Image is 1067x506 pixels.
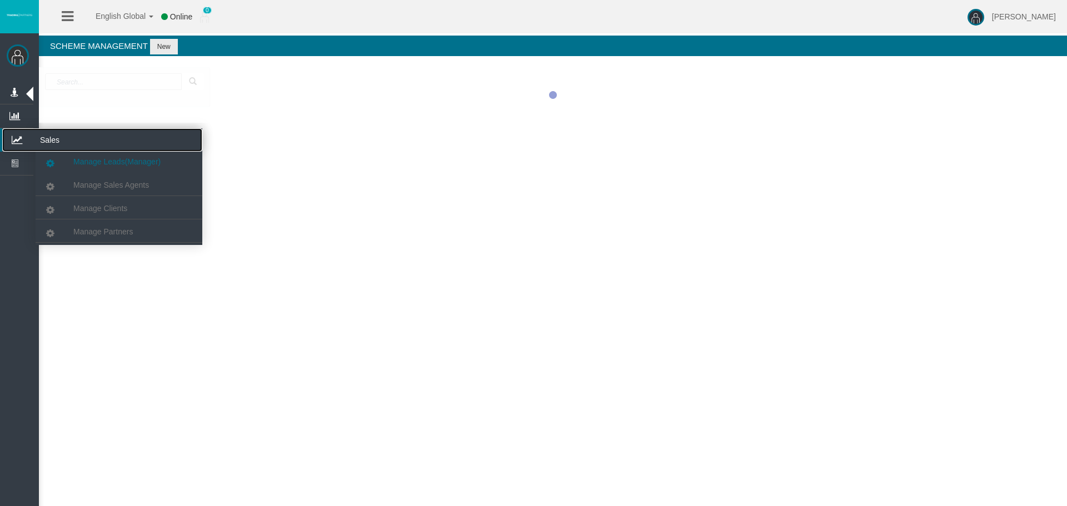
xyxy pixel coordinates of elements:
span: Manage Sales Agents [73,181,149,189]
span: [PERSON_NAME] [992,12,1056,21]
a: Manage Partners [36,222,202,242]
button: New [150,39,178,54]
span: English Global [81,12,146,21]
a: Manage Sales Agents [36,175,202,195]
a: Sales [2,128,202,152]
img: logo.svg [6,13,33,17]
img: user_small.png [200,12,209,23]
span: Manage Leads(Manager) [73,157,161,166]
span: Manage Partners [73,227,133,236]
span: Online [170,12,192,21]
a: Manage Clients [36,198,202,218]
span: Manage Clients [73,204,127,213]
span: Sales [32,128,141,152]
span: 0 [203,7,212,14]
span: Scheme Management [50,41,148,51]
img: user-image [968,9,984,26]
a: Manage Leads(Manager) [36,152,202,172]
